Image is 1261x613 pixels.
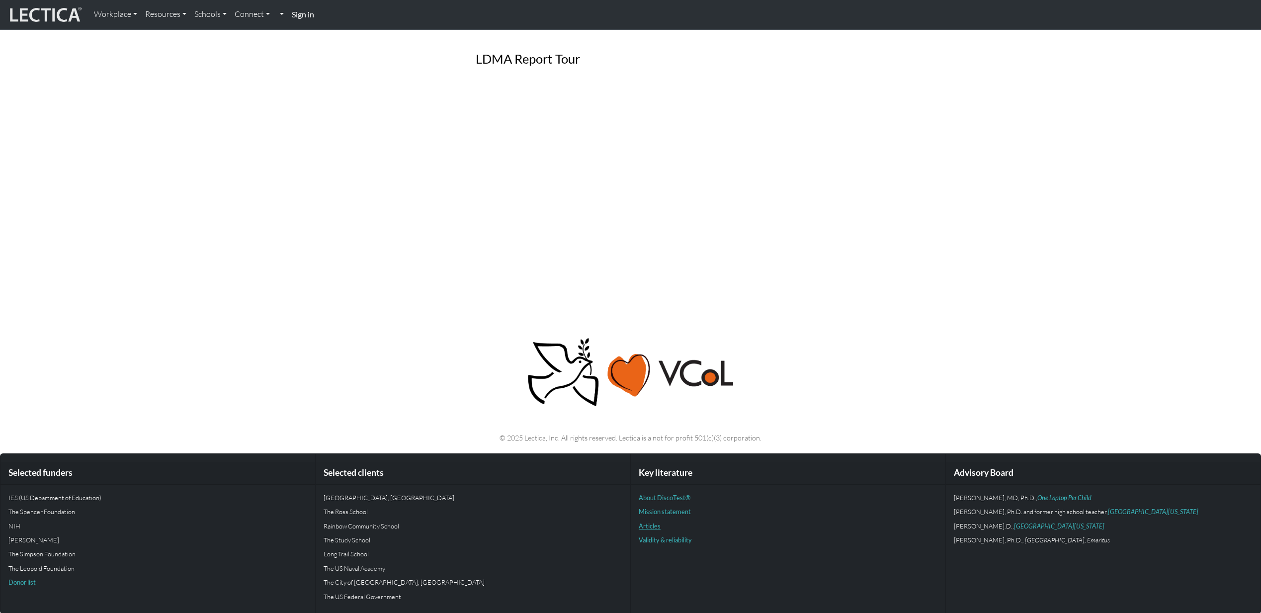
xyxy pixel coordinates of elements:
[231,4,274,25] a: Connect
[946,462,1261,484] div: Advisory Board
[8,493,307,503] p: IES (US Department of Education)
[324,563,622,573] p: The US Naval Academy
[90,4,141,25] a: Workplace
[8,521,307,531] p: NIH
[324,521,622,531] p: Rainbow Community School
[1022,536,1110,544] em: , [GEOGRAPHIC_DATA], Emeritus
[1014,522,1104,530] a: [GEOGRAPHIC_DATA][US_STATE]
[639,508,691,516] a: Mission statement
[7,5,82,24] img: lecticalive
[8,507,307,517] p: The Spencer Foundation
[324,493,622,503] p: [GEOGRAPHIC_DATA], [GEOGRAPHIC_DATA]
[524,337,737,409] img: Peace, love, VCoL
[476,51,786,67] h3: LDMA Report Tour
[324,577,622,587] p: The City of [GEOGRAPHIC_DATA], [GEOGRAPHIC_DATA]
[954,521,1253,531] p: [PERSON_NAME].D.,
[324,549,622,559] p: Long Trail School
[954,535,1253,545] p: [PERSON_NAME], Ph.D.
[476,90,786,265] iframe: To enrich screen reader interactions, please activate Accessibility in Grammarly extension settings
[309,432,953,443] p: © 2025 Lectica, Inc. All rights reserved. Lectica is a not for profit 501(c)(3) corporation.
[8,535,307,545] p: [PERSON_NAME]
[631,462,945,484] div: Key literature
[639,536,692,544] a: Validity & reliability
[0,462,315,484] div: Selected funders
[288,4,318,25] a: Sign in
[324,507,622,517] p: The Ross School
[954,493,1253,503] p: [PERSON_NAME], MD, Ph.D.,
[1037,494,1092,502] a: One Laptop Per Child
[8,563,307,573] p: The Leopold Foundation
[141,4,190,25] a: Resources
[316,462,630,484] div: Selected clients
[324,535,622,545] p: The Study School
[639,494,690,502] a: About DiscoTest®
[8,549,307,559] p: The Simpson Foundation
[639,522,661,530] a: Articles
[1108,508,1198,516] a: [GEOGRAPHIC_DATA][US_STATE]
[292,9,314,19] strong: Sign in
[954,507,1253,517] p: [PERSON_NAME], Ph.D. and former high school teacher,
[8,578,36,586] a: Donor list
[324,592,622,602] p: The US Federal Government
[190,4,231,25] a: Schools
